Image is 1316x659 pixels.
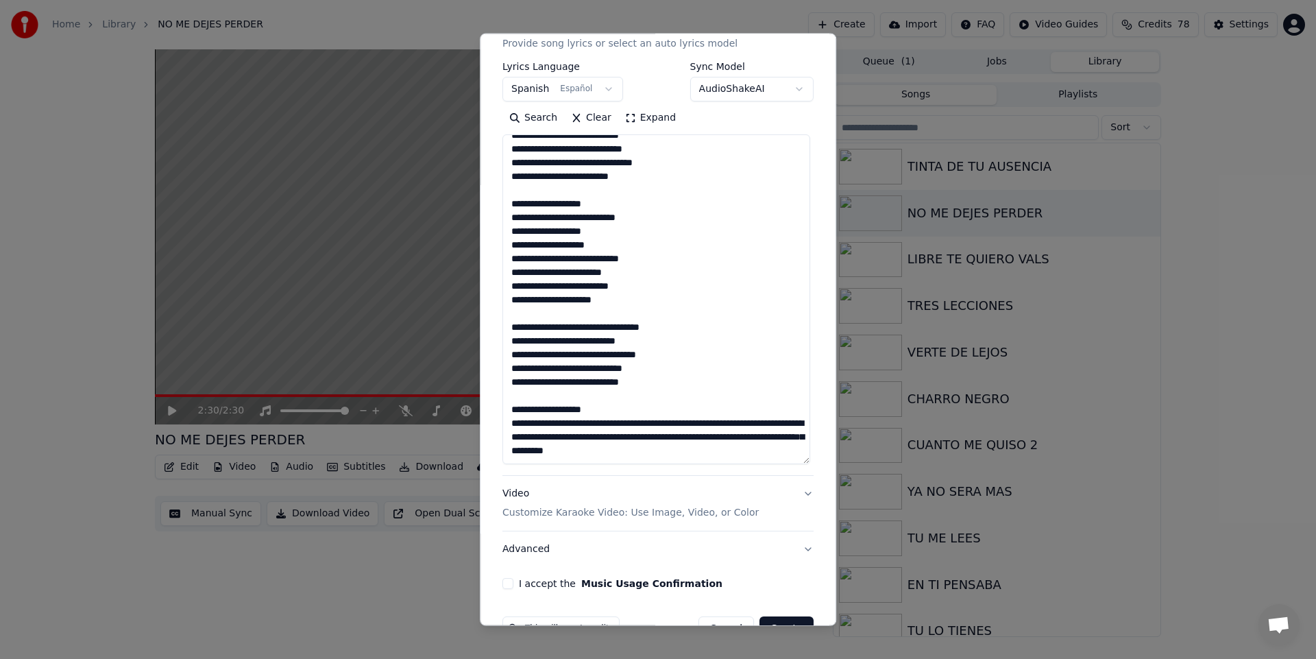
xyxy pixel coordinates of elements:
[690,62,814,71] label: Sync Model
[618,107,683,129] button: Expand
[502,476,814,531] button: VideoCustomize Karaoke Video: Use Image, Video, or Color
[519,579,722,588] label: I accept the
[502,37,738,51] p: Provide song lyrics or select an auto lyrics model
[581,579,722,588] button: I accept the
[502,62,814,475] div: LyricsProvide song lyrics or select an auto lyrics model
[759,616,814,641] button: Create
[502,62,623,71] label: Lyrics Language
[502,531,814,567] button: Advanced
[525,623,613,634] span: This will use 4 credits
[564,107,618,129] button: Clear
[502,7,814,62] button: LyricsProvide song lyrics or select an auto lyrics model
[698,616,754,641] button: Cancel
[502,506,759,520] p: Customize Karaoke Video: Use Image, Video, or Color
[502,107,564,129] button: Search
[502,487,759,520] div: Video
